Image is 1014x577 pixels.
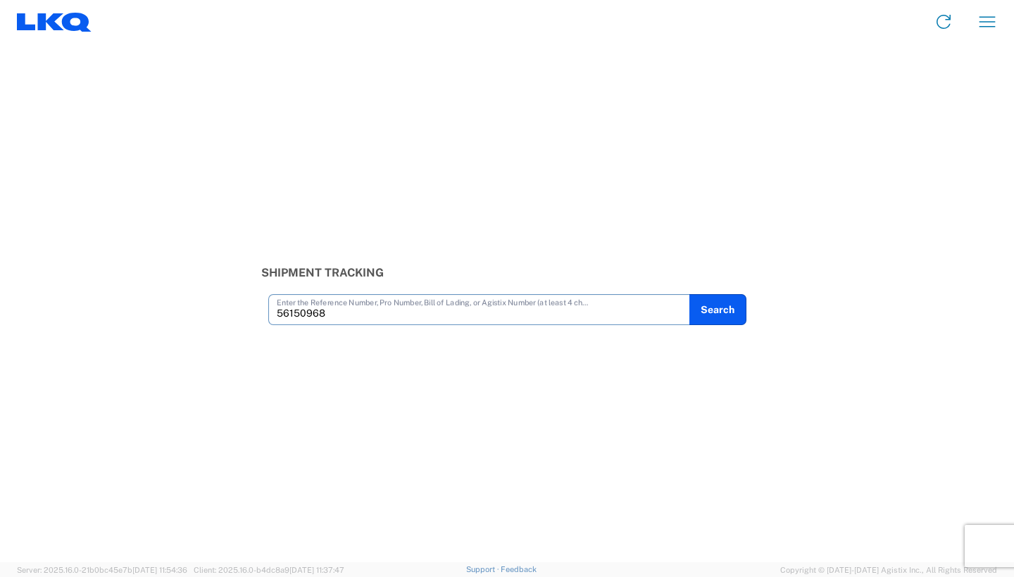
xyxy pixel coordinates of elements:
span: Client: 2025.16.0-b4dc8a9 [194,566,344,574]
a: Feedback [501,565,537,573]
a: Support [466,565,501,573]
span: Copyright © [DATE]-[DATE] Agistix Inc., All Rights Reserved [780,564,997,576]
span: [DATE] 11:54:36 [132,566,187,574]
span: [DATE] 11:37:47 [289,566,344,574]
h3: Shipment Tracking [261,266,753,279]
span: Server: 2025.16.0-21b0bc45e7b [17,566,187,574]
button: Search [689,294,746,325]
